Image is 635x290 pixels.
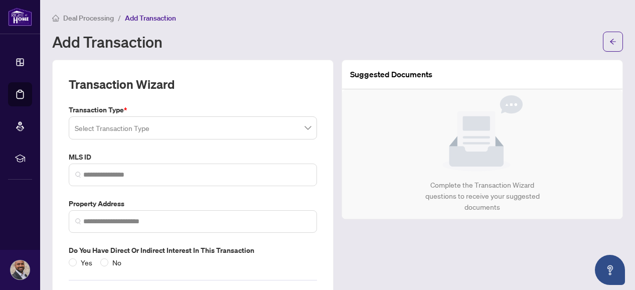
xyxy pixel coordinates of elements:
span: Add Transaction [125,14,176,23]
button: Open asap [595,255,625,285]
img: search_icon [75,172,81,178]
img: search_icon [75,218,81,224]
label: Transaction Type [69,104,317,115]
article: Suggested Documents [350,68,432,81]
label: Do you have direct or indirect interest in this transaction [69,245,317,256]
label: MLS ID [69,152,317,163]
img: Null State Icon [442,95,523,172]
label: Property Address [69,198,317,209]
li: / [118,12,121,24]
h2: Transaction Wizard [69,76,175,92]
span: No [108,257,125,268]
img: Profile Icon [11,260,30,279]
div: Complete the Transaction Wizard questions to receive your suggested documents [414,180,550,213]
h1: Add Transaction [52,34,163,50]
img: logo [8,8,32,26]
span: home [52,15,59,22]
span: Deal Processing [63,14,114,23]
span: Yes [77,257,96,268]
span: arrow-left [609,38,616,45]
